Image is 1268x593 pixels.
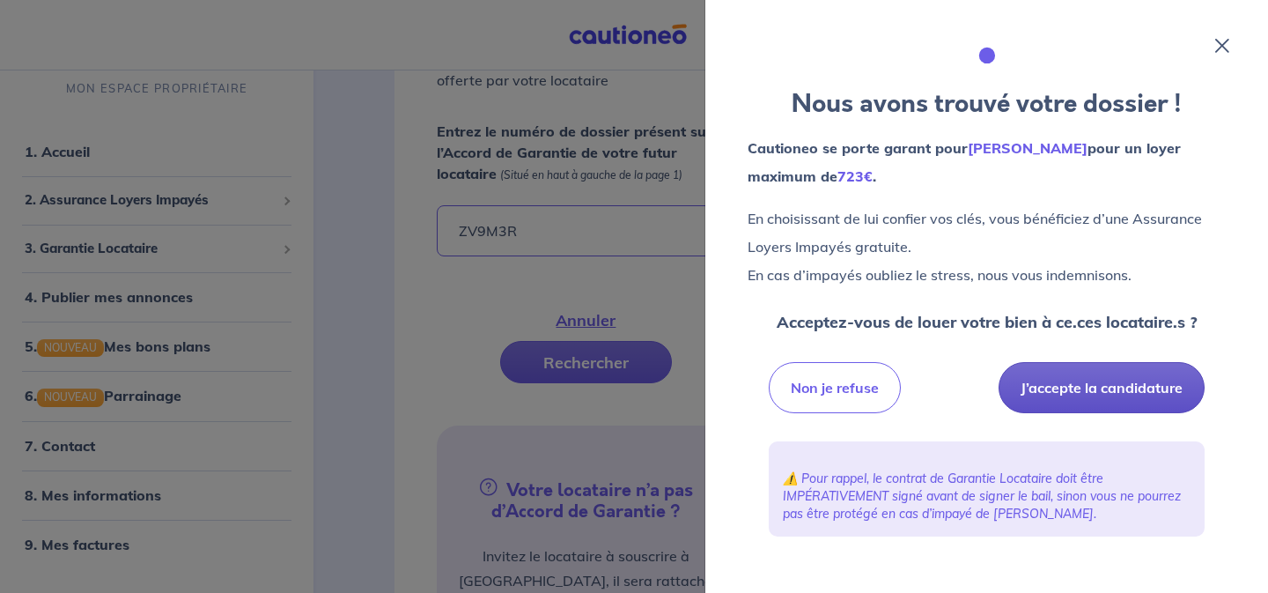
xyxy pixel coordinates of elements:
strong: Cautioneo se porte garant pour pour un loyer maximum de . [748,139,1181,185]
em: 723€ [837,167,873,185]
strong: Acceptez-vous de louer votre bien à ce.ces locataire.s ? [777,312,1198,332]
p: ⚠️ Pour rappel, le contrat de Garantie Locataire doit être IMPÉRATIVEMENT signé avant de signer l... [783,470,1191,523]
p: En choisissant de lui confier vos clés, vous bénéficiez d’une Assurance Loyers Impayés gratuite. ... [748,204,1226,289]
em: [PERSON_NAME] [968,139,1087,157]
button: J’accepte la candidature [999,362,1205,413]
button: Non je refuse [769,362,901,413]
strong: Nous avons trouvé votre dossier ! [792,86,1182,122]
img: illu_folder.svg [952,20,1022,91]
